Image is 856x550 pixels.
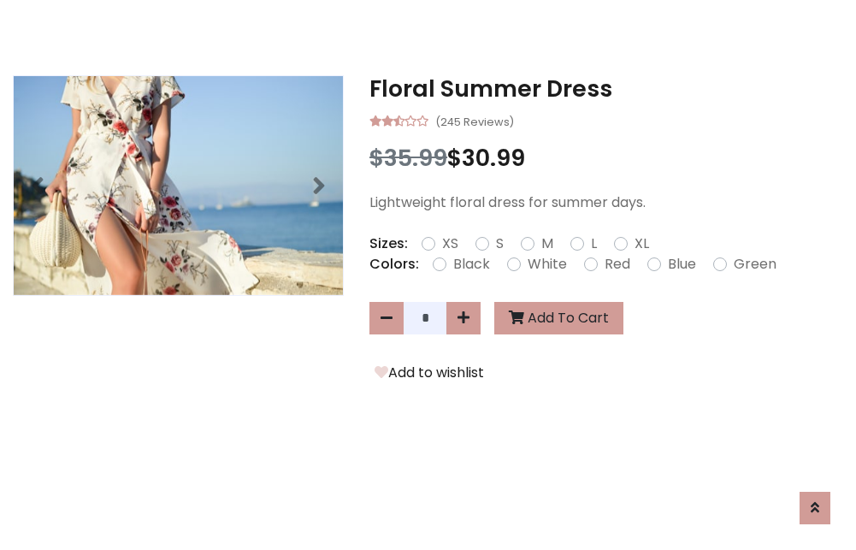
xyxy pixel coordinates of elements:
[734,254,776,275] label: Green
[528,254,567,275] label: White
[462,142,525,174] span: 30.99
[369,254,419,275] p: Colors:
[14,76,343,295] img: Image
[605,254,630,275] label: Red
[442,234,458,254] label: XS
[369,142,447,174] span: $35.99
[453,254,490,275] label: Black
[494,302,623,334] button: Add To Cart
[541,234,553,254] label: M
[369,192,843,213] p: Lightweight floral dress for summer days.
[591,234,597,254] label: L
[369,145,843,172] h3: $
[668,254,696,275] label: Blue
[635,234,649,254] label: XL
[369,234,408,254] p: Sizes:
[369,362,489,384] button: Add to wishlist
[369,75,843,103] h3: Floral Summer Dress
[496,234,504,254] label: S
[435,110,514,131] small: (245 Reviews)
